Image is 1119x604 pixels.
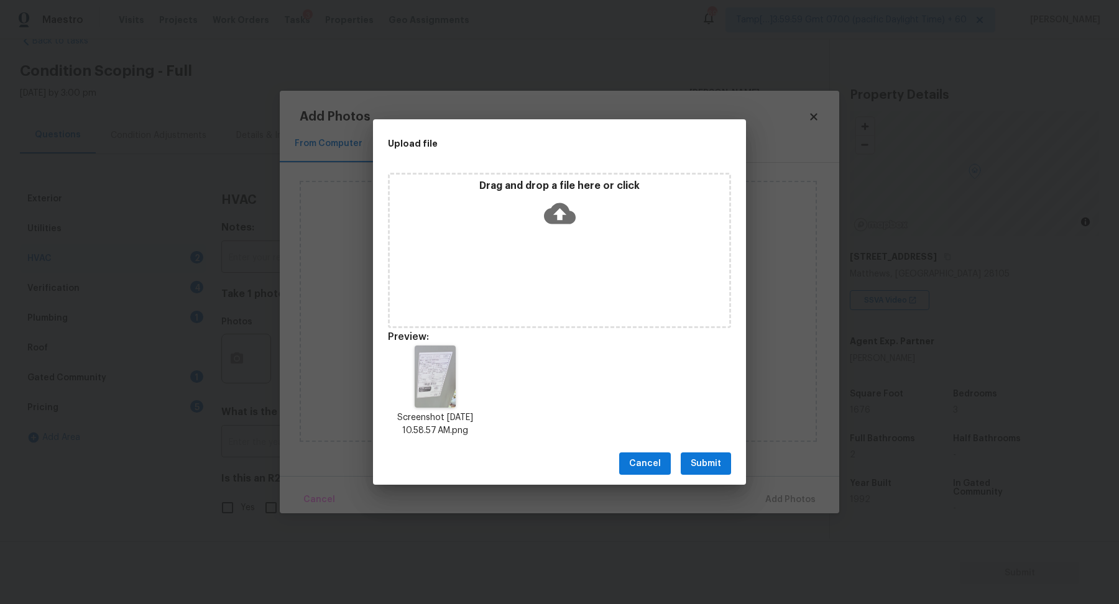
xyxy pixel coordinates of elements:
span: Cancel [629,456,661,472]
img: g9XWmnVEETcNwAAAABJRU5ErkJggg== [415,345,455,408]
button: Submit [681,452,731,475]
h2: Upload file [388,137,675,150]
button: Cancel [619,452,671,475]
p: Screenshot [DATE] 10.58.57 AM.png [388,411,482,437]
span: Submit [691,456,721,472]
p: Drag and drop a file here or click [390,180,729,193]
